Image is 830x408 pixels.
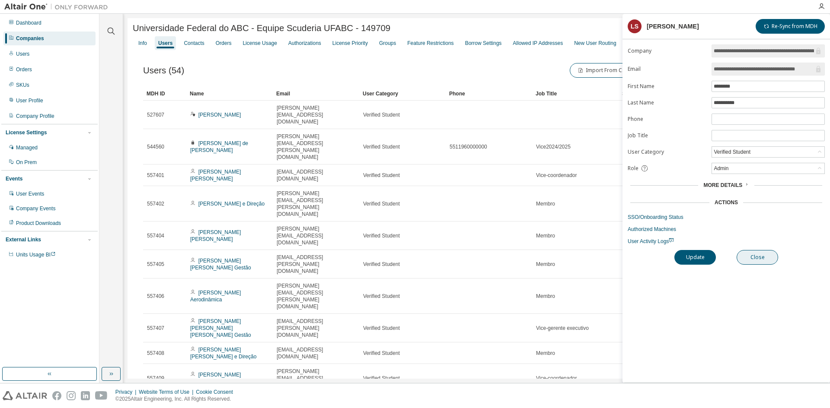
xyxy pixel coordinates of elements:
[363,87,442,101] div: User Category
[536,325,589,332] span: Vice-gerente executivo
[16,82,29,89] div: SKUs
[95,391,108,400] img: youtube.svg
[190,372,241,385] a: [PERSON_NAME] [PERSON_NAME]
[147,350,164,357] span: 557408
[363,375,400,382] span: Verified Student
[16,205,55,212] div: Company Events
[147,172,164,179] span: 557401
[198,112,241,118] a: [PERSON_NAME]
[81,391,90,400] img: linkedin.svg
[6,236,41,243] div: External Links
[363,261,400,268] span: Verified Student
[628,19,642,33] div: LS
[712,147,824,157] div: Verified Student
[147,87,183,101] div: MDH ID
[147,143,164,150] span: 544560
[536,232,555,239] span: Membro
[16,66,32,73] div: Orders
[332,40,368,47] div: License Priority
[190,318,251,338] a: [PERSON_NAME] [PERSON_NAME] [PERSON_NAME] Gestão
[288,40,321,47] div: Authorizations
[536,375,577,382] span: Vice-coordenador
[737,250,778,265] button: Close
[465,40,502,47] div: Borrow Settings
[536,261,555,268] span: Membro
[379,40,396,47] div: Groups
[16,159,37,166] div: On Prem
[3,391,47,400] img: altair_logo.svg
[628,149,706,155] label: User Category
[449,87,529,101] div: Phone
[277,225,355,246] span: [PERSON_NAME][EMAIL_ADDRESS][DOMAIN_NAME]
[574,40,616,47] div: New User Routing
[756,19,825,34] button: Re-Sync from MDH
[712,163,824,174] div: Admin
[190,87,269,101] div: Name
[16,97,43,104] div: User Profile
[536,172,577,179] span: Vice-coordenador
[6,129,47,136] div: License Settings
[190,229,241,242] a: [PERSON_NAME] [PERSON_NAME]
[628,99,706,106] label: Last Name
[363,325,400,332] span: Verified Student
[277,168,355,182] span: [EMAIL_ADDRESS][DOMAIN_NAME]
[4,3,112,11] img: Altair One
[363,200,400,207] span: Verified Student
[622,87,754,101] div: Status
[513,40,563,47] div: Allowed IP Addresses
[138,40,147,47] div: Info
[139,389,196,395] div: Website Terms of Use
[67,391,76,400] img: instagram.svg
[190,290,241,303] a: [PERSON_NAME] Aerodinâmica
[147,111,164,118] span: 527607
[147,375,164,382] span: 557409
[147,232,164,239] span: 557404
[628,214,825,221] a: SSO/Onboarding Status
[703,182,742,188] span: More Details
[277,282,355,310] span: [PERSON_NAME][EMAIL_ADDRESS][PERSON_NAME][DOMAIN_NAME]
[536,350,555,357] span: Membro
[133,23,390,33] span: Universidade Federal do ABC - Equipe Scuderia UFABC - 149709
[536,293,555,300] span: Membro
[143,66,184,76] span: Users (54)
[570,63,635,78] button: Import From CSV
[147,200,164,207] span: 557402
[6,175,22,182] div: Events
[190,169,241,182] a: [PERSON_NAME] [PERSON_NAME]
[277,133,355,161] span: [PERSON_NAME][EMAIL_ADDRESS][PERSON_NAME][DOMAIN_NAME]
[536,87,615,101] div: Job Title
[276,87,356,101] div: Email
[190,347,256,360] a: [PERSON_NAME] [PERSON_NAME] e Direção
[16,35,44,42] div: Companies
[363,111,400,118] span: Verified Student
[16,220,61,227] div: Product Downloads
[52,391,61,400] img: facebook.svg
[16,252,56,258] span: Units Usage BI
[712,164,730,173] div: Admin
[712,147,752,157] div: Verified Student
[190,258,251,271] a: [PERSON_NAME] [PERSON_NAME] Gestão
[450,143,487,150] span: 5511960000000
[196,389,238,395] div: Cookie Consent
[16,144,38,151] div: Managed
[16,51,29,57] div: Users
[277,368,355,389] span: [PERSON_NAME][EMAIL_ADDRESS][DOMAIN_NAME]
[363,172,400,179] span: Verified Student
[363,293,400,300] span: Verified Student
[184,40,204,47] div: Contacts
[363,143,400,150] span: Verified Student
[407,40,453,47] div: Feature Restrictions
[190,140,248,153] a: [PERSON_NAME] de [PERSON_NAME]
[628,83,706,90] label: First Name
[147,325,164,332] span: 557407
[277,346,355,360] span: [EMAIL_ADDRESS][DOMAIN_NAME]
[628,47,706,54] label: Company
[147,261,164,268] span: 557405
[715,199,738,206] div: Actions
[628,66,706,73] label: Email
[16,190,44,197] div: User Events
[198,201,265,207] a: [PERSON_NAME] e Direção
[536,200,555,207] span: Membro
[628,226,825,233] a: Authorized Machines
[16,113,54,120] div: Company Profile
